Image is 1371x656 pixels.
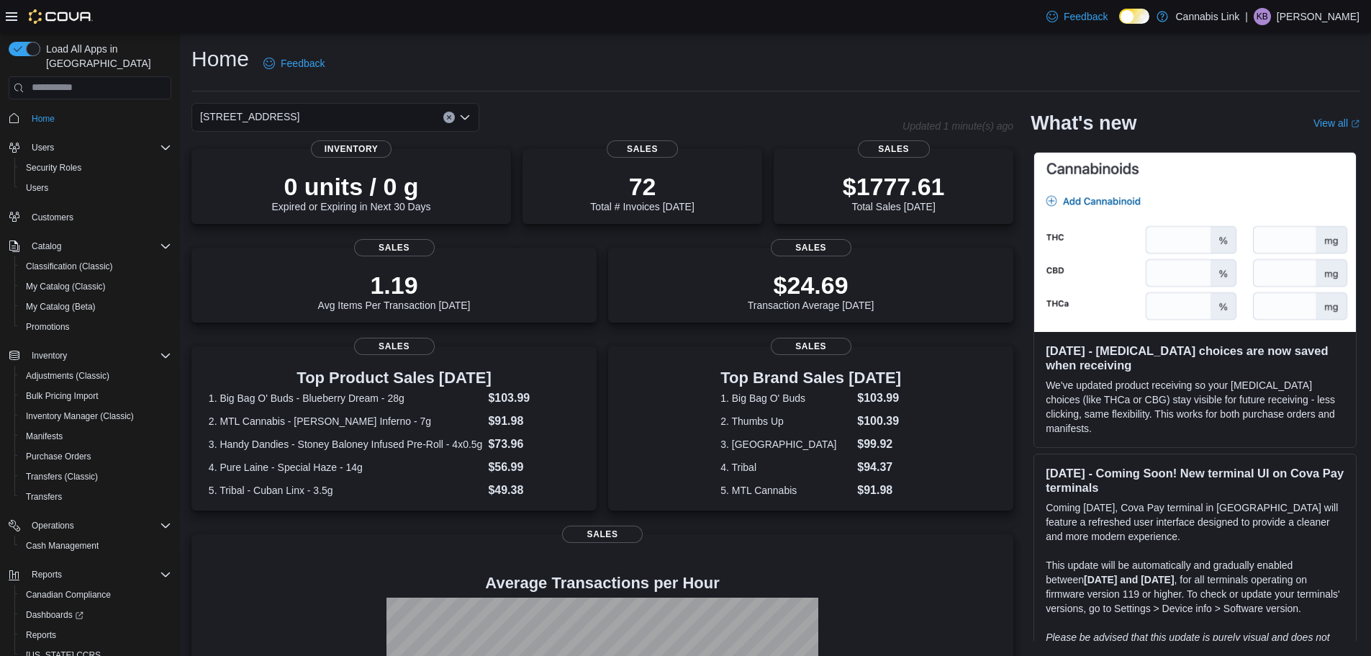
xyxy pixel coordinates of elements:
dd: $103.99 [488,390,579,407]
img: Cova [29,9,93,24]
span: Dashboards [20,606,171,624]
a: Purchase Orders [20,448,97,465]
button: Catalog [26,238,67,255]
a: Adjustments (Classic) [20,367,115,385]
a: Feedback [1041,2,1113,31]
div: Transaction Average [DATE] [748,271,874,311]
button: Cash Management [14,536,177,556]
button: Users [26,139,60,156]
button: Transfers (Classic) [14,467,177,487]
span: Catalog [32,241,61,252]
button: Promotions [14,317,177,337]
p: 1.19 [318,271,471,300]
span: Transfers [26,491,62,503]
h3: [DATE] - Coming Soon! New terminal UI on Cova Pay terminals [1046,466,1344,495]
span: Users [26,139,171,156]
button: Purchase Orders [14,446,177,467]
p: | [1245,8,1248,25]
button: Adjustments (Classic) [14,366,177,386]
button: My Catalog (Beta) [14,297,177,317]
p: This update will be automatically and gradually enabled between , for all terminals operating on ... [1046,558,1344,616]
a: Home [26,110,60,127]
dt: 5. MTL Cannabis [720,483,851,498]
dd: $103.99 [857,390,901,407]
dd: $100.39 [857,413,901,430]
span: Feedback [1064,9,1108,24]
span: My Catalog (Classic) [20,278,171,295]
span: My Catalog (Beta) [20,298,171,315]
span: Purchase Orders [26,451,91,462]
span: Inventory [26,347,171,364]
dt: 2. Thumbs Up [720,414,851,428]
a: My Catalog (Beta) [20,298,101,315]
button: Operations [3,516,177,536]
button: Inventory [26,347,73,364]
h3: Top Brand Sales [DATE] [720,369,901,387]
span: Security Roles [26,162,81,174]
span: Transfers (Classic) [20,468,171,485]
p: We've updated product receiving so your [MEDICAL_DATA] choices (like THCa or CBG) stay visible fo... [1046,378,1344,436]
span: Sales [771,239,851,256]
h2: What's new [1031,112,1136,135]
span: Manifests [20,428,171,445]
span: Bulk Pricing Import [20,387,171,405]
strong: [DATE] and [DATE] [1084,574,1174,585]
button: Users [14,178,177,198]
div: Avg Items Per Transaction [DATE] [318,271,471,311]
button: Clear input [443,112,455,123]
dd: $94.37 [857,459,901,476]
p: [PERSON_NAME] [1277,8,1359,25]
a: View allExternal link [1313,117,1359,129]
a: Security Roles [20,159,87,176]
div: Kevin Bulario [1254,8,1271,25]
span: My Catalog (Beta) [26,301,96,313]
a: Dashboards [20,606,89,624]
button: Transfers [14,487,177,507]
button: Catalog [3,236,177,256]
h1: Home [191,45,249,73]
span: Sales [607,140,679,158]
span: Operations [26,517,171,534]
span: Load All Apps in [GEOGRAPHIC_DATA] [40,42,171,71]
dt: 4. Pure Laine - Special Haze - 14g [209,460,483,475]
p: $24.69 [748,271,874,300]
span: Bulk Pricing Import [26,390,99,402]
a: Feedback [258,49,330,78]
span: Users [20,179,171,197]
a: Canadian Compliance [20,586,117,603]
span: Feedback [281,56,325,71]
span: Customers [32,212,73,223]
button: Inventory [3,346,177,366]
button: Reports [26,566,68,583]
span: My Catalog (Classic) [26,281,106,292]
p: 0 units / 0 g [272,172,431,201]
a: Users [20,179,54,197]
dt: 2. MTL Cannabis - [PERSON_NAME] Inferno - 7g [209,414,483,428]
a: Transfers [20,488,68,506]
span: Inventory Manager (Classic) [26,410,134,422]
button: Open list of options [459,112,471,123]
button: Home [3,108,177,129]
dt: 3. Handy Dandies - Stoney Baloney Infused Pre-Roll - 4x0.5g [209,437,483,451]
span: Security Roles [20,159,171,176]
span: Catalog [26,238,171,255]
a: Inventory Manager (Classic) [20,408,140,425]
input: Dark Mode [1119,9,1149,24]
button: Security Roles [14,158,177,178]
svg: External link [1351,120,1359,128]
span: Inventory [311,140,392,158]
a: Dashboards [14,605,177,625]
span: Dashboards [26,609,83,621]
button: Inventory Manager (Classic) [14,406,177,426]
button: Manifests [14,426,177,446]
span: Reports [20,626,171,644]
span: Sales [771,338,851,355]
span: Users [32,142,54,153]
span: Cash Management [20,537,171,554]
div: Total # Invoices [DATE] [590,172,694,212]
a: Cash Management [20,537,104,554]
span: Operations [32,520,74,531]
dd: $49.38 [488,482,579,499]
a: My Catalog (Classic) [20,278,112,295]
